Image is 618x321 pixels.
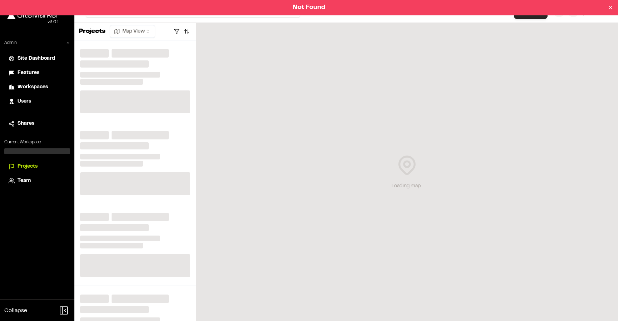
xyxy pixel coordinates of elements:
[18,98,31,105] span: Users
[392,182,423,190] div: Loading map...
[18,55,55,63] span: Site Dashboard
[4,40,17,46] p: Admin
[18,69,39,77] span: Features
[18,177,31,185] span: Team
[7,19,59,25] div: Oh geez...please don't...
[9,163,66,171] a: Projects
[18,83,48,91] span: Workspaces
[9,98,66,105] a: Users
[9,120,66,128] a: Shares
[9,55,66,63] a: Site Dashboard
[9,83,66,91] a: Workspaces
[4,139,70,145] p: Current Workspace
[18,163,38,171] span: Projects
[4,306,27,315] span: Collapse
[9,177,66,185] a: Team
[9,69,66,77] a: Features
[79,27,106,36] p: Projects
[18,120,34,128] span: Shares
